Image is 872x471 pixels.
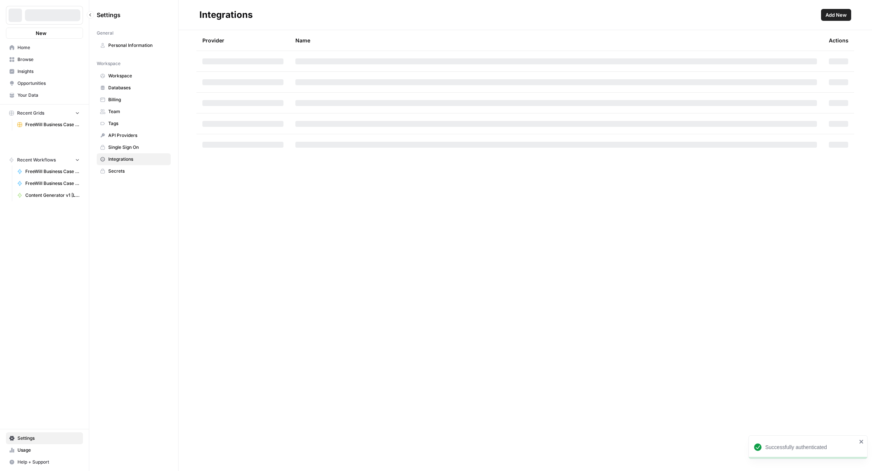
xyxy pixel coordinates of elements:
[97,70,171,82] a: Workspace
[108,73,167,79] span: Workspace
[108,168,167,174] span: Secrets
[17,110,44,116] span: Recent Grids
[97,10,121,19] span: Settings
[97,118,171,129] a: Tags
[36,29,47,37] span: New
[199,9,253,21] div: Integrations
[6,42,83,54] a: Home
[295,30,817,51] div: Name
[6,456,83,468] button: Help + Support
[97,153,171,165] a: Integrations
[25,192,80,199] span: Content Generator v1 [LIVE]
[6,444,83,456] a: Usage
[202,30,224,51] div: Provider
[829,30,849,51] div: Actions
[825,11,847,19] span: Add New
[25,168,80,175] span: FreeWill Business Case Generator v2
[108,84,167,91] span: Databases
[6,89,83,101] a: Your Data
[97,82,171,94] a: Databases
[14,189,83,201] a: Content Generator v1 [LIVE]
[14,166,83,177] a: FreeWill Business Case Generator v2
[108,132,167,139] span: API Providers
[6,54,83,65] a: Browse
[25,121,80,128] span: FreeWill Business Case Generator v2 Grid
[6,65,83,77] a: Insights
[108,96,167,103] span: Billing
[108,42,167,49] span: Personal Information
[108,120,167,127] span: Tags
[17,68,80,75] span: Insights
[6,108,83,119] button: Recent Grids
[97,129,171,141] a: API Providers
[6,28,83,39] button: New
[14,119,83,131] a: FreeWill Business Case Generator v2 Grid
[17,435,80,442] span: Settings
[821,9,851,21] button: Add New
[108,108,167,115] span: Team
[17,459,80,465] span: Help + Support
[97,165,171,177] a: Secrets
[17,44,80,51] span: Home
[6,77,83,89] a: Opportunities
[859,439,864,445] button: close
[17,157,56,163] span: Recent Workflows
[6,432,83,444] a: Settings
[17,80,80,87] span: Opportunities
[6,154,83,166] button: Recent Workflows
[17,447,80,454] span: Usage
[17,56,80,63] span: Browse
[108,156,167,163] span: Integrations
[25,180,80,187] span: FreeWill Business Case Generator v3 [[PERSON_NAME] Editing]
[97,39,171,51] a: Personal Information
[17,92,80,99] span: Your Data
[97,141,171,153] a: Single Sign On
[97,60,121,67] span: Workspace
[97,106,171,118] a: Team
[97,94,171,106] a: Billing
[108,144,167,151] span: Single Sign On
[765,443,857,451] div: Successfully authenticated
[97,30,113,36] span: General
[14,177,83,189] a: FreeWill Business Case Generator v3 [[PERSON_NAME] Editing]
